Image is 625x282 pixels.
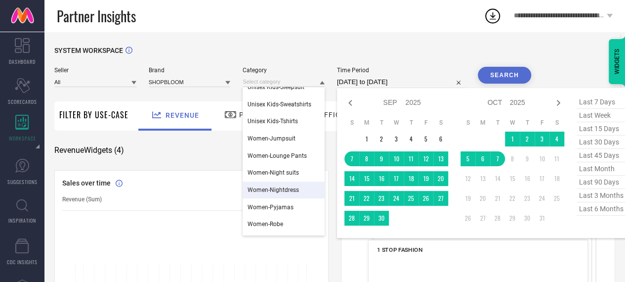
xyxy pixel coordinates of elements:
[552,97,564,109] div: Next month
[404,132,418,146] td: Thu Sep 04 2025
[248,135,295,142] span: Women-Jumpsuit
[535,119,549,127] th: Friday
[490,171,505,186] td: Tue Oct 14 2025
[59,109,128,121] span: Filter By Use-Case
[344,191,359,206] td: Sun Sep 21 2025
[54,67,136,74] span: Seller
[535,151,549,166] td: Fri Oct 10 2025
[243,147,325,164] div: Women-Lounge Pants
[57,6,136,26] span: Partner Insights
[475,171,490,186] td: Mon Oct 13 2025
[520,151,535,166] td: Thu Oct 09 2025
[433,119,448,127] th: Saturday
[490,151,505,166] td: Tue Oct 07 2025
[460,191,475,206] td: Sun Oct 19 2025
[460,119,475,127] th: Sunday
[374,119,389,127] th: Tuesday
[9,58,36,65] span: DASHBOARD
[359,119,374,127] th: Monday
[490,119,505,127] th: Tuesday
[359,211,374,226] td: Mon Sep 29 2025
[359,132,374,146] td: Mon Sep 01 2025
[243,199,325,216] div: Women-Pyjamas
[239,111,270,119] span: Pricing
[166,111,199,119] span: Revenue
[344,97,356,109] div: Previous month
[535,191,549,206] td: Fri Oct 24 2025
[389,171,404,186] td: Wed Sep 17 2025
[505,151,520,166] td: Wed Oct 08 2025
[310,111,340,119] span: Traffic
[475,119,490,127] th: Monday
[418,191,433,206] td: Fri Sep 26 2025
[389,191,404,206] td: Wed Sep 24 2025
[149,67,231,74] span: Brand
[389,119,404,127] th: Wednesday
[359,191,374,206] td: Mon Sep 22 2025
[344,119,359,127] th: Sunday
[520,119,535,127] th: Thursday
[9,135,36,142] span: WORKSPACE
[505,132,520,146] td: Wed Oct 01 2025
[243,79,325,95] div: Unisex Kids-Sleepsuit
[248,101,311,108] span: Unisex Kids-Sweatshirts
[404,151,418,166] td: Thu Sep 11 2025
[374,151,389,166] td: Tue Sep 09 2025
[62,179,111,187] span: Sales over time
[433,191,448,206] td: Sat Sep 27 2025
[7,178,38,186] span: SUGGESTIONS
[404,191,418,206] td: Thu Sep 25 2025
[475,211,490,226] td: Mon Oct 27 2025
[535,132,549,146] td: Fri Oct 03 2025
[8,217,36,224] span: INSPIRATION
[54,47,123,54] span: SYSTEM WORKSPACE
[520,132,535,146] td: Thu Oct 02 2025
[344,151,359,166] td: Sun Sep 07 2025
[248,118,298,125] span: Unisex Kids-Tshirts
[418,171,433,186] td: Fri Sep 19 2025
[460,211,475,226] td: Sun Oct 26 2025
[248,84,304,91] span: Unisex Kids-Sleepsuit
[505,211,520,226] td: Wed Oct 29 2025
[248,221,283,228] span: Women-Robe
[344,171,359,186] td: Sun Sep 14 2025
[243,233,325,250] div: Women-Shorts
[248,169,299,176] span: Women-Night suits
[549,132,564,146] td: Sat Oct 04 2025
[418,151,433,166] td: Fri Sep 12 2025
[389,132,404,146] td: Wed Sep 03 2025
[359,171,374,186] td: Mon Sep 15 2025
[374,191,389,206] td: Tue Sep 23 2025
[535,211,549,226] td: Fri Oct 31 2025
[535,171,549,186] td: Fri Oct 17 2025
[433,132,448,146] td: Sat Sep 06 2025
[475,191,490,206] td: Mon Oct 20 2025
[404,119,418,127] th: Thursday
[478,67,531,84] button: Search
[389,151,404,166] td: Wed Sep 10 2025
[7,258,38,266] span: CDC INSIGHTS
[520,211,535,226] td: Thu Oct 30 2025
[460,171,475,186] td: Sun Oct 12 2025
[337,67,465,74] span: Time Period
[520,191,535,206] td: Thu Oct 23 2025
[549,119,564,127] th: Saturday
[404,171,418,186] td: Thu Sep 18 2025
[520,171,535,186] td: Thu Oct 16 2025
[243,77,325,87] input: Select category
[54,145,124,155] span: Revenue Widgets ( 4 )
[549,171,564,186] td: Sat Oct 18 2025
[243,164,325,181] div: Women-Night suits
[374,132,389,146] td: Tue Sep 02 2025
[505,191,520,206] td: Wed Oct 22 2025
[374,211,389,226] td: Tue Sep 30 2025
[418,119,433,127] th: Friday
[359,151,374,166] td: Mon Sep 08 2025
[248,152,307,159] span: Women-Lounge Pants
[490,191,505,206] td: Tue Oct 21 2025
[505,119,520,127] th: Wednesday
[460,151,475,166] td: Sun Oct 05 2025
[433,151,448,166] td: Sat Sep 13 2025
[243,182,325,198] div: Women-Nightdress
[433,171,448,186] td: Sat Sep 20 2025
